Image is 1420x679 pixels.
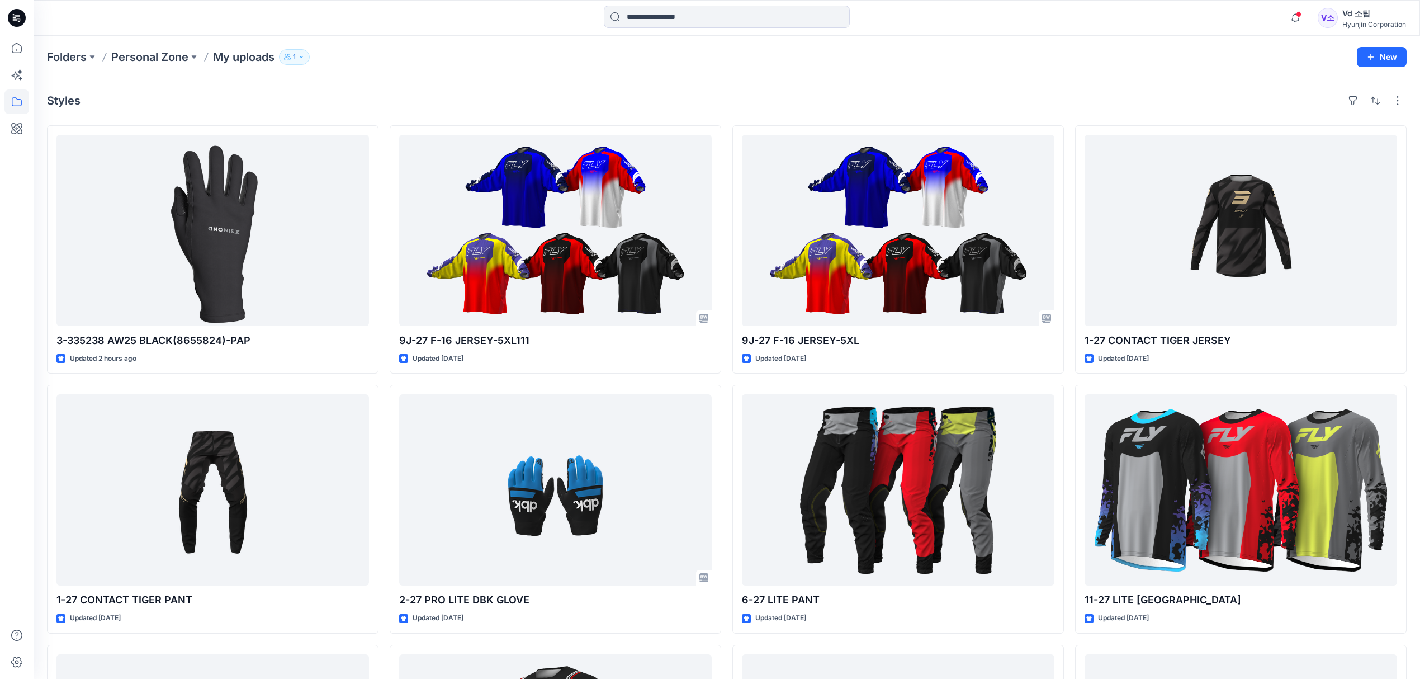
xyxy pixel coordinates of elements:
p: Updated [DATE] [413,353,463,365]
a: 2-27 PRO LITE DBK GLOVE [399,394,712,586]
button: 1 [279,49,310,65]
p: 2-27 PRO LITE DBK GLOVE [399,592,712,608]
p: 11-27 LITE [GEOGRAPHIC_DATA] [1085,592,1397,608]
button: New [1357,47,1407,67]
a: 9J-27 F-16 JERSEY-5XL111 [399,135,712,326]
p: My uploads [213,49,274,65]
div: Vd 소팀 [1342,7,1406,20]
a: 1-27 CONTACT TIGER JERSEY [1085,135,1397,326]
p: Updated [DATE] [755,353,806,365]
h4: Styles [47,94,81,107]
p: 1 [293,51,296,63]
p: 6-27 LITE PANT [742,592,1054,608]
p: 9J-27 F-16 JERSEY-5XL111 [399,333,712,348]
p: Updated [DATE] [1098,353,1149,365]
p: 1-27 CONTACT TIGER JERSEY [1085,333,1397,348]
a: 9J-27 F-16 JERSEY-5XL [742,135,1054,326]
p: Updated 2 hours ago [70,353,136,365]
p: 1-27 CONTACT TIGER PANT [56,592,369,608]
div: Hyunjin Corporation [1342,20,1406,29]
a: Folders [47,49,87,65]
p: Updated [DATE] [755,612,806,624]
p: 9J-27 F-16 JERSEY-5XL [742,333,1054,348]
a: 6-27 LITE PANT [742,394,1054,586]
div: V소 [1318,8,1338,28]
a: Personal Zone [111,49,188,65]
p: Updated [DATE] [1098,612,1149,624]
a: 11-27 LITE JERSEY [1085,394,1397,586]
p: 3-335238 AW25 BLACK(8655824)-PAP [56,333,369,348]
a: 3-335238 AW25 BLACK(8655824)-PAP [56,135,369,326]
p: Updated [DATE] [70,612,121,624]
p: Updated [DATE] [413,612,463,624]
a: 1-27 CONTACT TIGER PANT [56,394,369,586]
